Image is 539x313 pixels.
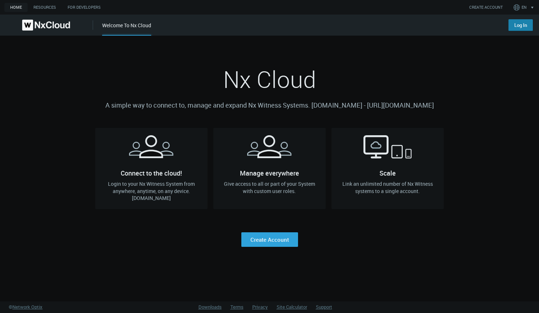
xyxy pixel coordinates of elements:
img: Nx Cloud logo [22,20,70,31]
a: For Developers [62,3,106,12]
span: Network Optix [12,304,43,310]
a: home [4,3,28,12]
a: Terms [230,304,244,310]
a: Resources [28,3,62,12]
a: Downloads [198,304,222,310]
h4: Link an unlimited number of Nx Witness systems to a single account. [337,180,438,194]
p: A simple way to connect to, manage and expand Nx Witness Systems. [DOMAIN_NAME] - [URL][DOMAIN_NAME] [95,100,444,111]
a: Connect to the cloud!Login to your Nx Witness System from anywhere, anytime, on any device. [DOMA... [95,128,208,209]
h2: Manage everywhere [213,128,326,173]
h4: Give access to all or part of your System with custom user roles. [219,180,320,194]
h2: Scale [331,128,444,173]
a: Privacy [252,304,268,310]
button: EN [512,1,537,13]
a: ©Network Optix [9,304,43,311]
h2: Connect to the cloud! [95,128,208,173]
a: Create Account [241,232,298,247]
a: Support [316,304,332,310]
a: ScaleLink an unlimited number of Nx Witness systems to a single account. [331,128,444,209]
div: Welcome To Nx Cloud [102,21,151,36]
a: Log In [508,19,533,31]
span: EN [522,4,527,11]
a: Manage everywhereGive access to all or part of your System with custom user roles. [213,128,326,209]
h4: Login to your Nx Witness System from anywhere, anytime, on any device. [DOMAIN_NAME] [101,180,202,202]
a: CREATE ACCOUNT [469,4,503,11]
a: Site Calculator [277,304,307,310]
span: Nx Cloud [223,64,316,95]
